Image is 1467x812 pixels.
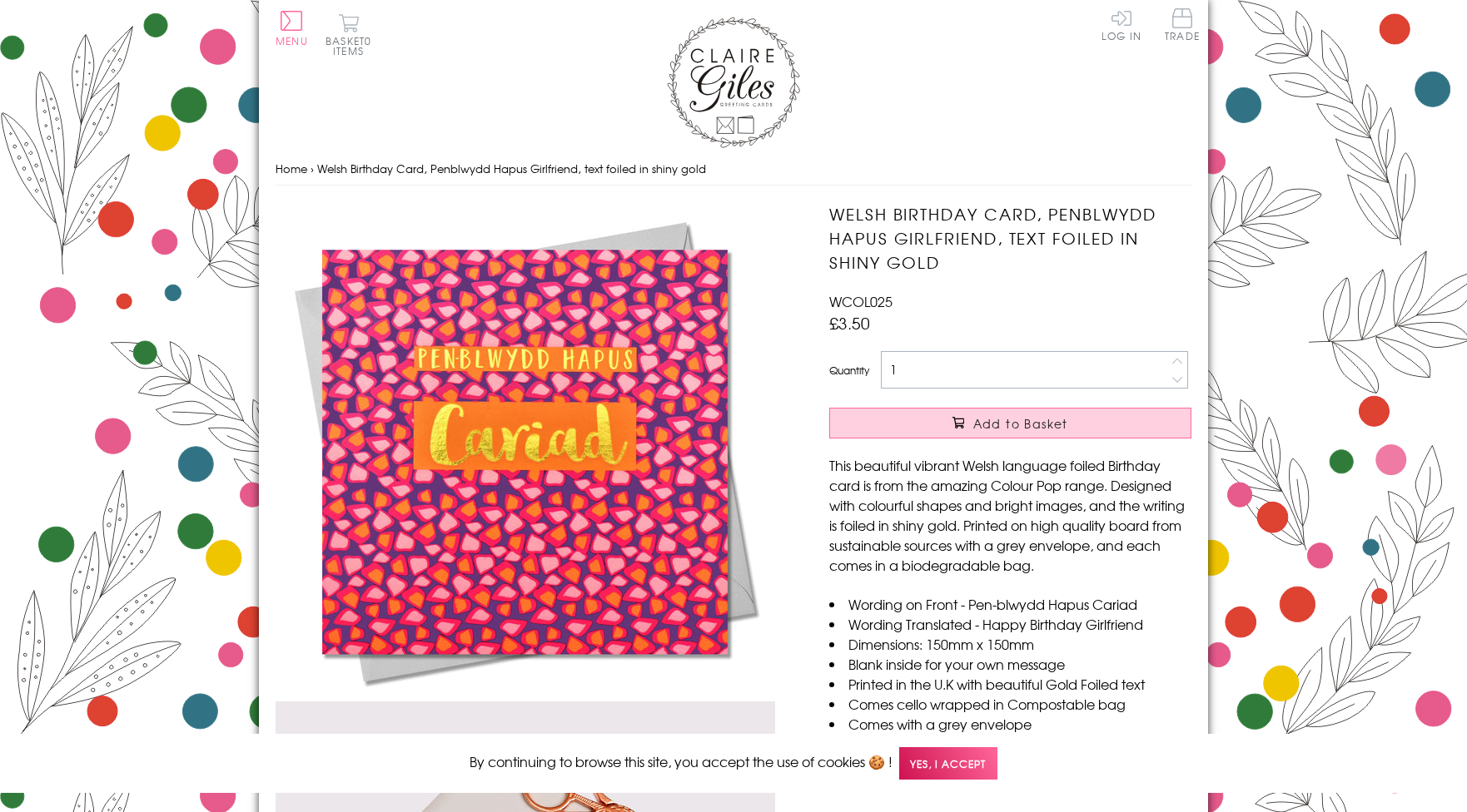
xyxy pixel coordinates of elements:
span: 0 items [333,33,371,58]
p: This beautiful vibrant Welsh language foiled Birthday card is from the amazing Colour Pop range. ... [829,455,1191,575]
label: Quantity [829,363,869,378]
li: Comes cello wrapped in Compostable bag [829,694,1191,714]
img: Welsh Birthday Card, Penblwydd Hapus Girlfriend, text foiled in shiny gold [276,202,775,701]
nav: breadcrumbs [276,152,1191,186]
span: Welsh Birthday Card, Penblwydd Hapus Girlfriend, text foiled in shiny gold [317,161,706,176]
li: Wording Translated - Happy Birthday Girlfriend [829,614,1191,634]
span: Trade [1165,8,1200,41]
span: WCOL025 [829,291,893,311]
h1: Welsh Birthday Card, Penblwydd Hapus Girlfriend, text foiled in shiny gold [829,202,1191,274]
li: Blank inside for your own message [829,654,1191,674]
span: Menu [276,33,308,48]
span: Add to Basket [973,415,1068,432]
li: Dimensions: 150mm x 150mm [829,634,1191,654]
a: Trade [1165,8,1200,44]
li: Wording on Front - Pen-blwydd Hapus Cariad [829,594,1191,614]
span: › [311,161,314,176]
a: Home [276,161,307,176]
span: Yes, I accept [899,747,997,780]
img: Claire Giles Greetings Cards [667,17,800,148]
li: Printed in the U.K with beautiful Gold Foiled text [829,674,1191,694]
li: Comes with a grey envelope [829,714,1191,734]
button: Add to Basket [829,408,1191,438]
a: Log In [1101,8,1141,41]
span: £3.50 [829,311,870,334]
button: Menu [276,11,308,46]
button: Basket0 items [326,13,371,56]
